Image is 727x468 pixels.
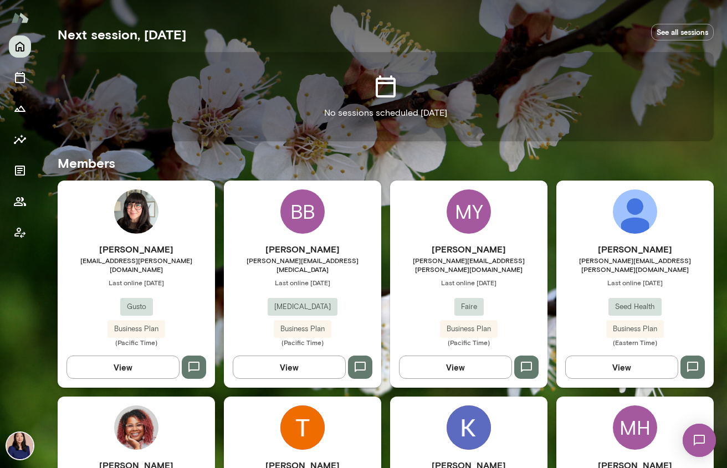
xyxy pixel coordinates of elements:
[66,356,180,379] button: View
[114,189,158,234] img: Jadyn Aguilar
[233,356,346,379] button: View
[324,106,447,120] p: No sessions scheduled [DATE]
[224,338,381,347] span: (Pacific Time)
[7,433,33,459] img: Leah Kim
[447,405,491,450] img: Kevin Rippon
[556,338,714,347] span: (Eastern Time)
[9,191,31,213] button: Members
[58,154,714,172] h5: Members
[120,301,153,312] span: Gusto
[58,243,215,256] h6: [PERSON_NAME]
[9,160,31,182] button: Documents
[114,405,158,450] img: Brittany Canty
[608,301,662,312] span: Seed Health
[58,338,215,347] span: (Pacific Time)
[556,278,714,287] span: Last online [DATE]
[268,301,337,312] span: [MEDICAL_DATA]
[9,97,31,120] button: Growth Plan
[274,323,331,335] span: Business Plan
[447,189,491,234] div: MY
[613,189,657,234] img: Jennie Becker
[58,25,186,43] h5: Next session, [DATE]
[565,356,678,379] button: View
[9,222,31,244] button: Client app
[280,189,325,234] div: BB
[107,323,165,335] span: Business Plan
[606,323,664,335] span: Business Plan
[390,338,547,347] span: (Pacific Time)
[399,356,512,379] button: View
[224,278,381,287] span: Last online [DATE]
[390,256,547,274] span: [PERSON_NAME][EMAIL_ADDRESS][PERSON_NAME][DOMAIN_NAME]
[454,301,484,312] span: Faire
[613,405,657,450] div: MH
[651,24,714,41] a: See all sessions
[224,243,381,256] h6: [PERSON_NAME]
[280,405,325,450] img: Theresa Ma
[58,256,215,274] span: [EMAIL_ADDRESS][PERSON_NAME][DOMAIN_NAME]
[224,256,381,274] span: [PERSON_NAME][EMAIL_ADDRESS][MEDICAL_DATA]
[11,7,29,28] img: Mento
[440,323,498,335] span: Business Plan
[556,256,714,274] span: [PERSON_NAME][EMAIL_ADDRESS][PERSON_NAME][DOMAIN_NAME]
[556,243,714,256] h6: [PERSON_NAME]
[9,128,31,151] button: Insights
[58,278,215,287] span: Last online [DATE]
[390,278,547,287] span: Last online [DATE]
[9,35,31,58] button: Home
[9,66,31,89] button: Sessions
[390,243,547,256] h6: [PERSON_NAME]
